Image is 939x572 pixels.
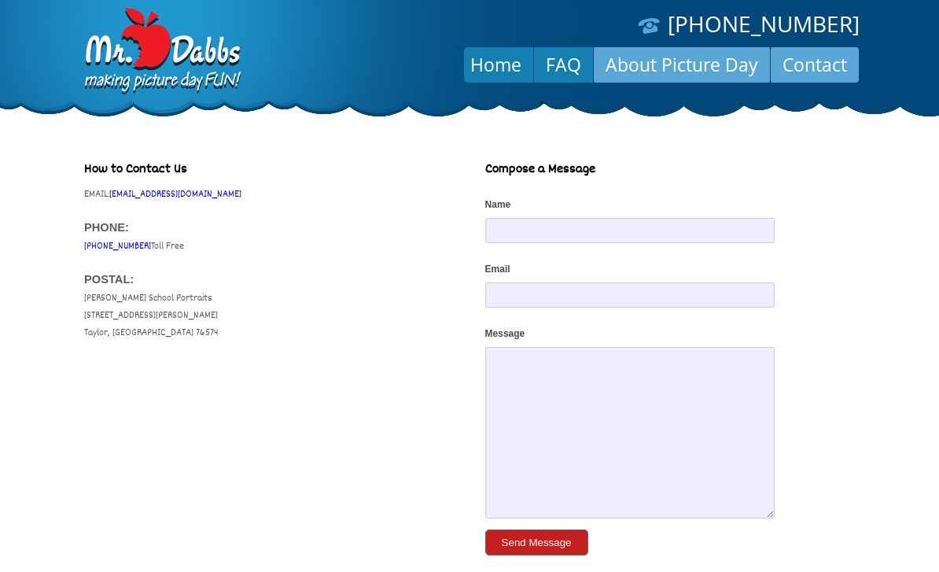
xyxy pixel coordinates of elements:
[84,161,454,179] p: How to Contact Us
[84,239,151,254] a: [PHONE_NUMBER]
[534,46,593,83] a: FAQ
[771,46,859,83] a: Contact
[84,186,454,342] p: EMAIL: Toll Free [PERSON_NAME] School Portraits [STREET_ADDRESS][PERSON_NAME] Taylor, [GEOGRAPHIC...
[84,221,129,234] font: PHONE:
[594,46,770,83] a: About Picture Day
[485,179,855,218] label: Name
[485,530,588,555] button: Send Message
[485,161,855,179] p: Compose a Message
[485,308,855,347] label: Message
[668,9,860,39] a: [PHONE_NUMBER]
[109,187,241,202] a: [EMAIL_ADDRESS][DOMAIN_NAME]
[485,243,855,282] label: Email
[458,46,533,83] a: Home
[84,273,134,286] font: POSTAL:
[79,8,243,96] img: Dabbs Company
